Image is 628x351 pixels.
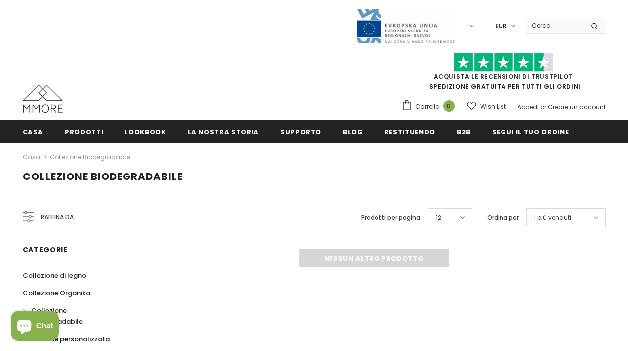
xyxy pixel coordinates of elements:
span: SPEDIZIONE GRATUITA PER TUTTI GLI ORDINI [401,57,606,91]
span: Lookbook [125,127,166,137]
a: Javni Razpis [356,21,455,30]
span: Collezione biodegradabile [31,306,83,326]
a: Lookbook [125,120,166,143]
span: Wish List [480,102,506,112]
a: supporto [280,120,321,143]
span: EUR [495,21,507,31]
span: B2B [457,127,471,137]
a: Collezione di legno [23,267,86,284]
span: 0 [443,100,455,112]
span: Collezione personalizzata [23,334,110,344]
a: Casa [23,151,40,163]
a: Restituendo [384,120,435,143]
label: Ordina per [487,213,519,223]
a: La nostra storia [188,120,259,143]
span: Categorie [23,245,68,255]
a: B2B [457,120,471,143]
span: Segui il tuo ordine [492,127,569,137]
a: Acquista le recensioni di TrustPilot [434,72,573,81]
label: Prodotti per pagina [361,213,420,223]
a: Prodotti [65,120,103,143]
span: Restituendo [384,127,435,137]
span: 12 [436,213,441,223]
span: Carrello [415,102,439,112]
a: Segui il tuo ordine [492,120,569,143]
a: Blog [343,120,363,143]
span: or [540,103,546,111]
img: Javni Razpis [356,8,455,44]
a: Creare un account [548,103,606,111]
img: Casi MMORE [23,85,63,113]
input: Search Site [526,18,583,33]
a: Collezione biodegradabile [23,302,117,330]
span: Raffina da [41,212,74,223]
span: Collezione di legno [23,271,86,280]
a: Carrello 0 [401,99,460,114]
a: Collezione personalizzata [23,330,110,348]
span: I più venduti [534,213,571,223]
a: Collezione biodegradabile [50,153,130,161]
a: Casa [23,120,44,143]
a: Collezione Organika [23,284,90,302]
inbox-online-store-chat: Shopify online store chat [8,311,62,343]
a: Accedi [517,103,539,111]
span: Collezione Organika [23,288,90,298]
a: Wish List [467,98,506,115]
span: Collezione biodegradabile [23,170,183,183]
span: supporto [280,127,321,137]
span: Casa [23,127,44,137]
span: Blog [343,127,363,137]
img: Fidati di Pilot Stars [454,53,553,72]
span: Prodotti [65,127,103,137]
span: La nostra storia [188,127,259,137]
